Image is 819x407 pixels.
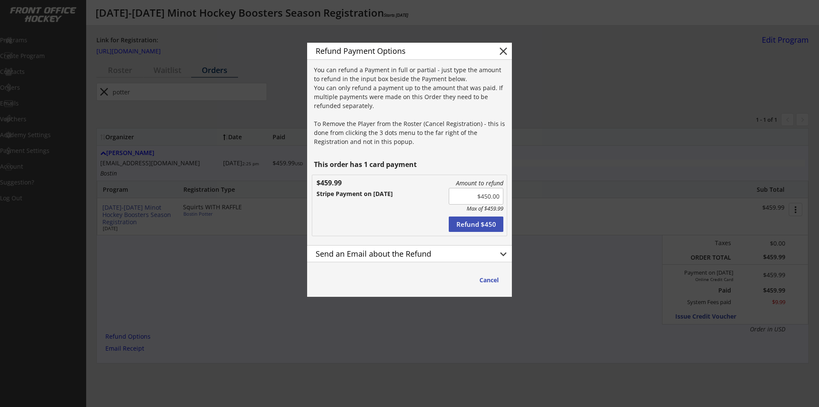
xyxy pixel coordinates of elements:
button: keyboard_arrow_down [497,248,510,261]
div: This order has 1 card payment [314,161,507,168]
button: Refund $450 [449,217,503,232]
div: Refund Payment Options [316,47,484,55]
div: Amount to refund [449,180,503,187]
div: Send an Email about the Refund [316,250,484,258]
div: $459.99 [317,179,360,186]
div: Stripe Payment on [DATE] [317,191,439,197]
input: Amount to refund [449,188,503,205]
div: Max of $459.99 [449,205,503,212]
div: You can refund a Payment in full or partial - just type the amount to refund in the input box bes... [314,65,507,146]
button: Cancel [471,272,507,288]
button: close [497,45,510,58]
